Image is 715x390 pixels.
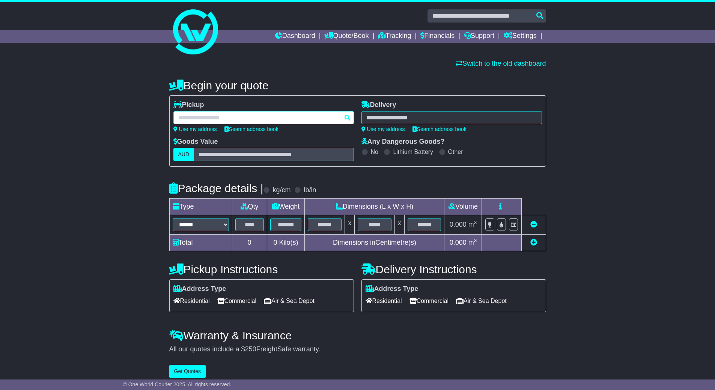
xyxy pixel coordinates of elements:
a: Use my address [361,126,405,132]
h4: Begin your quote [169,79,546,92]
td: Qty [232,199,267,215]
span: © One World Courier 2025. All rights reserved. [123,381,232,387]
td: 0 [232,235,267,251]
button: Get Quotes [169,365,206,378]
a: Tracking [378,30,411,43]
td: Total [169,235,232,251]
a: Settings [504,30,537,43]
div: All our quotes include a $ FreightSafe warranty. [169,345,546,354]
td: Kilo(s) [267,235,305,251]
td: Volume [444,199,482,215]
span: Air & Sea Depot [456,295,507,307]
typeahead: Please provide city [173,111,354,124]
a: Search address book [412,126,467,132]
a: Use my address [173,126,217,132]
sup: 3 [474,220,477,225]
label: Other [448,148,463,155]
td: Type [169,199,232,215]
span: 0.000 [450,221,467,228]
sup: 3 [474,238,477,243]
td: x [394,215,404,235]
label: lb/in [304,186,316,194]
span: Commercial [217,295,256,307]
span: 250 [245,345,256,353]
span: 0 [273,239,277,246]
label: No [371,148,378,155]
label: Address Type [173,285,226,293]
span: Air & Sea Depot [264,295,315,307]
span: Residential [366,295,402,307]
span: m [468,221,477,228]
label: Any Dangerous Goods? [361,138,445,146]
h4: Delivery Instructions [361,263,546,276]
span: 0.000 [450,239,467,246]
span: Residential [173,295,210,307]
label: Delivery [361,101,396,109]
td: Dimensions in Centimetre(s) [305,235,444,251]
h4: Package details | [169,182,263,194]
a: Remove this item [530,221,537,228]
a: Search address book [224,126,278,132]
span: Commercial [409,295,449,307]
h4: Pickup Instructions [169,263,354,276]
label: kg/cm [272,186,291,194]
h4: Warranty & Insurance [169,329,546,342]
label: AUD [173,148,194,161]
label: Goods Value [173,138,218,146]
a: Switch to the old dashboard [456,60,546,67]
a: Quote/Book [324,30,369,43]
span: m [468,239,477,246]
label: Pickup [173,101,204,109]
label: Lithium Battery [393,148,433,155]
a: Support [464,30,494,43]
label: Address Type [366,285,418,293]
td: Dimensions (L x W x H) [305,199,444,215]
a: Add new item [530,239,537,246]
a: Dashboard [275,30,315,43]
td: x [345,215,355,235]
td: Weight [267,199,305,215]
a: Financials [420,30,455,43]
